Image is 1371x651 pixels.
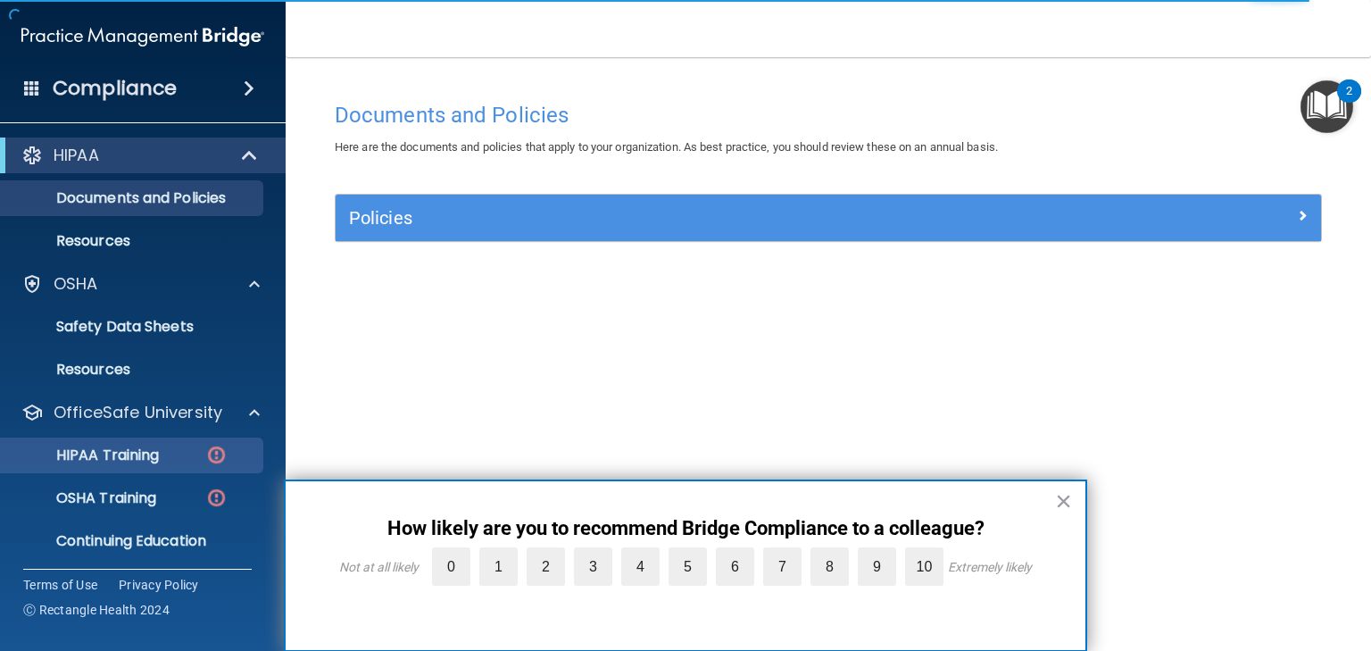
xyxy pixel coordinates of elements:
p: Resources [12,361,255,379]
p: Resources [12,232,255,250]
label: 0 [432,547,470,586]
label: 10 [905,547,943,586]
span: Ⓒ Rectangle Health 2024 [23,601,170,619]
img: danger-circle.6113f641.png [205,487,228,509]
label: 2 [527,547,565,586]
h4: Compliance [53,76,177,101]
p: OfficeSafe University [54,402,222,423]
button: Open Resource Center, 2 new notifications [1300,80,1353,133]
label: 3 [574,547,612,586]
p: HIPAA [54,145,99,166]
a: Terms of Use [23,576,97,594]
img: danger-circle.6113f641.png [205,444,228,466]
label: 7 [763,547,802,586]
span: Here are the documents and policies that apply to your organization. As best practice, you should... [335,140,998,154]
p: How likely are you to recommend Bridge Compliance to a colleague? [321,517,1050,540]
h5: Policies [349,208,1061,228]
p: OSHA Training [12,489,156,507]
p: Safety Data Sheets [12,318,255,336]
label: 5 [669,547,707,586]
p: Documents and Policies [12,189,255,207]
div: Extremely likely [948,560,1032,574]
label: 8 [810,547,849,586]
a: Privacy Policy [119,576,199,594]
label: 4 [621,547,660,586]
label: 1 [479,547,518,586]
h4: Documents and Policies [335,104,1322,127]
p: OSHA [54,273,98,295]
label: 9 [858,547,896,586]
label: 6 [716,547,754,586]
p: HIPAA Training [12,447,159,464]
img: PMB logo [21,19,264,54]
div: Not at all likely [339,560,419,574]
p: Continuing Education [12,532,255,550]
div: 2 [1346,91,1352,114]
button: Close [1055,487,1072,515]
